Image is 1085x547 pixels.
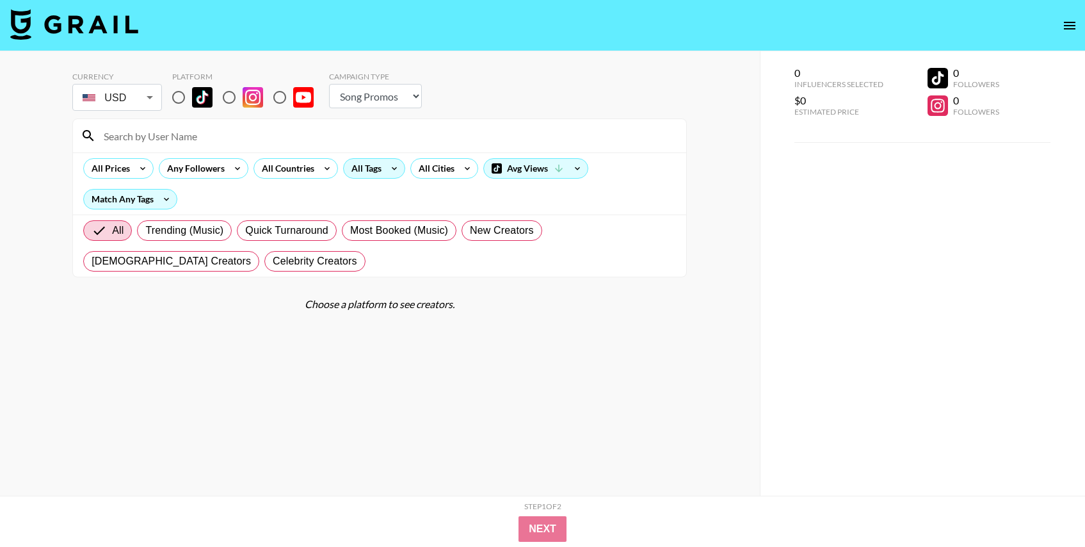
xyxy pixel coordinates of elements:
[329,72,422,81] div: Campaign Type
[96,126,679,146] input: Search by User Name
[518,516,567,542] button: Next
[1057,13,1082,38] button: open drawer
[293,87,314,108] img: YouTube
[112,223,124,238] span: All
[953,79,999,89] div: Followers
[344,159,384,178] div: All Tags
[484,159,588,178] div: Avg Views
[794,79,883,89] div: Influencers Selected
[254,159,317,178] div: All Countries
[72,72,162,81] div: Currency
[84,190,177,209] div: Match Any Tags
[350,223,448,238] span: Most Booked (Music)
[145,223,223,238] span: Trending (Music)
[794,107,883,117] div: Estimated Price
[243,87,263,108] img: Instagram
[411,159,457,178] div: All Cities
[75,86,159,109] div: USD
[794,94,883,107] div: $0
[953,94,999,107] div: 0
[84,159,133,178] div: All Prices
[524,502,561,511] div: Step 1 of 2
[1021,483,1070,532] iframe: Drift Widget Chat Controller
[72,298,687,311] div: Choose a platform to see creators.
[953,107,999,117] div: Followers
[192,87,213,108] img: TikTok
[245,223,328,238] span: Quick Turnaround
[159,159,227,178] div: Any Followers
[470,223,534,238] span: New Creators
[172,72,324,81] div: Platform
[10,9,138,40] img: Grail Talent
[794,67,883,79] div: 0
[92,254,251,269] span: [DEMOGRAPHIC_DATA] Creators
[953,67,999,79] div: 0
[273,254,357,269] span: Celebrity Creators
